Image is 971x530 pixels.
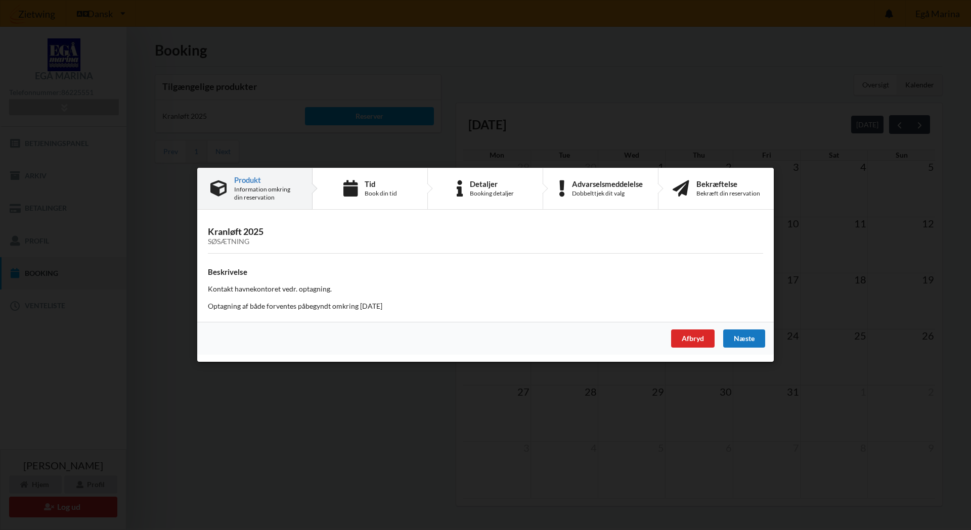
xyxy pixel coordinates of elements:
div: Bekræftelse [696,180,760,188]
div: Information omkring din reservation [234,185,299,202]
div: Tid [365,180,397,188]
h4: Beskrivelse [208,267,763,277]
div: Søsætning [208,238,763,247]
h3: Kranløft 2025 [208,226,763,247]
div: Produkt [234,176,299,184]
div: Næste [723,330,765,348]
p: Optagning af både forventes påbegyndt omkring [DATE] [208,302,763,312]
div: Book din tid [365,189,397,198]
div: Advarselsmeddelelse [572,180,643,188]
div: Dobbelttjek dit valg [572,189,643,198]
div: Afbryd [671,330,715,348]
div: Bekræft din reservation [696,189,760,198]
div: Detaljer [470,180,514,188]
div: Booking detaljer [470,189,514,198]
p: Kontakt havnekontoret vedr. optagning. [208,284,763,295]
